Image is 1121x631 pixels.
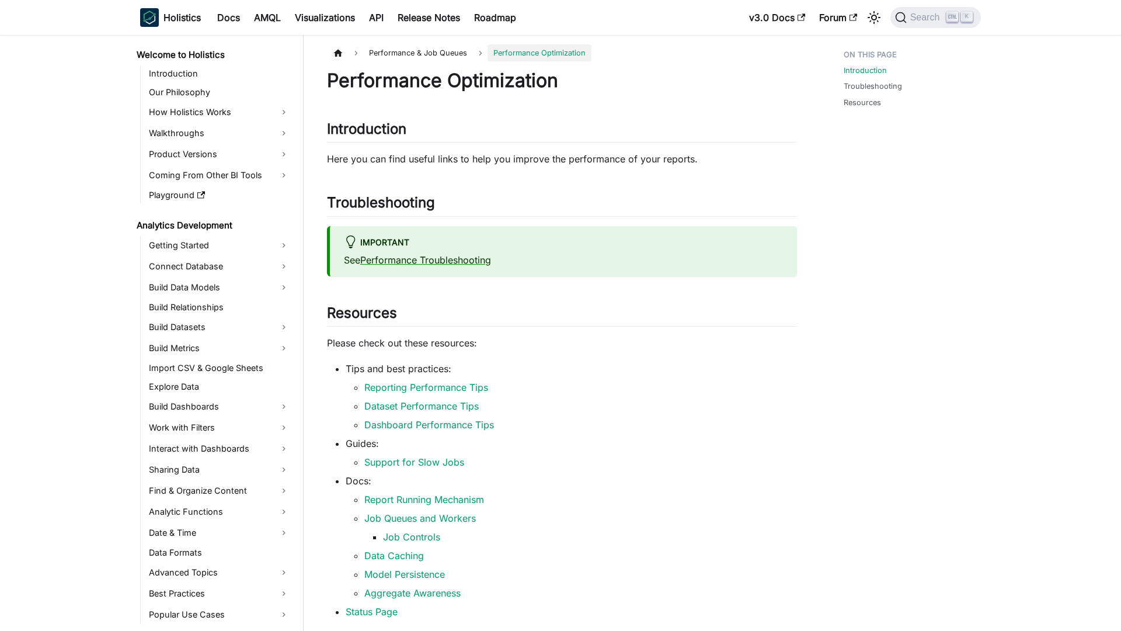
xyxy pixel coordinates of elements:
p: See [344,253,783,267]
kbd: K [961,12,973,22]
a: Forum [812,8,864,27]
a: Resources [844,97,881,108]
div: Important [344,235,783,251]
a: Best Practices [145,584,293,603]
span: Performance Optimization [488,44,591,61]
a: How Holistics Works [145,103,293,122]
a: Build Data Models [145,278,293,297]
img: Holistics [140,8,159,27]
span: Search [907,12,947,23]
a: Visualizations [288,8,362,27]
a: Reporting Performance Tips [364,382,488,393]
a: Data Formats [145,545,293,561]
h2: Introduction [327,120,797,143]
b: Holistics [163,11,201,25]
a: Getting Started [145,236,293,255]
a: Build Datasets [145,318,293,337]
nav: Docs sidebar [128,35,304,631]
a: Sharing Data [145,460,293,479]
h2: Troubleshooting [327,194,797,216]
a: AMQL [247,8,288,27]
nav: Breadcrumbs [327,44,797,61]
button: Search (Ctrl+K) [890,7,981,28]
a: Roadmap [467,8,523,27]
span: Performance & Job Queues [363,44,473,61]
a: Status Page [346,606,398,618]
a: Docs [210,8,247,27]
a: Dashboard Performance Tips [364,419,494,431]
a: Our Philosophy [145,84,293,100]
a: Home page [327,44,349,61]
a: Analytics Development [133,217,293,234]
a: Data Caching [364,550,424,561]
a: Report Running Mechanism [364,494,484,505]
a: Aggregate Awareness [364,587,461,599]
a: Job Queues and Workers [364,512,476,524]
a: Performance Troubleshooting [360,254,491,266]
p: Here you can find useful links to help you improve the performance of your reports. [327,152,797,166]
a: Introduction [145,65,293,82]
button: Switch between dark and light mode (currently light mode) [865,8,883,27]
a: Job Controls [383,531,440,543]
a: Support for Slow Jobs [364,456,464,468]
a: Analytic Functions [145,502,293,521]
a: Walkthroughs [145,124,293,143]
a: Advanced Topics [145,563,293,582]
a: Playground [145,187,293,203]
a: Dataset Performance Tips [364,400,479,412]
h1: Performance Optimization [327,69,797,92]
a: Build Dashboards [145,397,293,416]
li: Docs: [346,474,797,600]
a: HolisticsHolistics [140,8,201,27]
a: Product Versions [145,145,293,164]
a: Release Notes [391,8,467,27]
a: Date & Time [145,523,293,542]
a: Model Persistence [364,568,445,580]
a: Connect Database [145,257,293,276]
a: Build Relationships [145,299,293,315]
a: Work with Filters [145,418,293,437]
a: Coming From Other BI Tools [145,166,293,185]
a: v3.0 Docs [742,8,812,27]
a: Popular Use Cases [145,605,293,624]
a: Import CSV & Google Sheets [145,360,293,376]
a: Interact with Dashboards [145,439,293,458]
h2: Resources [327,304,797,327]
a: Welcome to Holistics [133,47,293,63]
a: Build Metrics [145,339,293,358]
a: Explore Data [145,379,293,395]
li: Tips and best practices: [346,362,797,432]
p: Please check out these resources: [327,336,797,350]
a: API [362,8,391,27]
a: Find & Organize Content [145,481,293,500]
a: Introduction [844,65,887,76]
li: Guides: [346,436,797,469]
a: Troubleshooting [844,81,902,92]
